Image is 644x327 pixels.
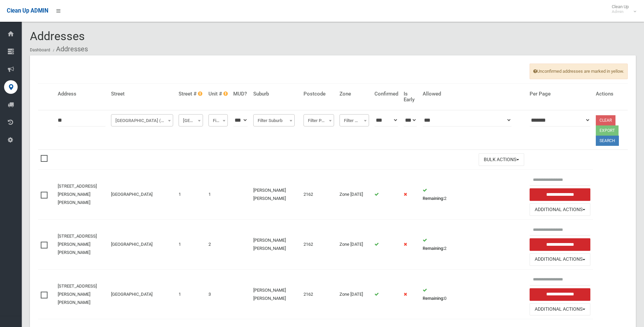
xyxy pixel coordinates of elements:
[301,170,337,220] td: 2162
[30,48,50,52] a: Dashboard
[251,170,301,220] td: [PERSON_NAME] [PERSON_NAME]
[423,91,524,97] h4: Allowed
[341,116,367,125] span: Filter Zone
[208,91,228,97] h4: Unit #
[30,29,85,43] span: Addresses
[111,114,173,126] span: Parkham Street (CHESTER HILL)
[305,116,332,125] span: Filter Postcode
[206,220,231,270] td: 2
[108,220,176,270] td: [GEOGRAPHIC_DATA]
[206,269,231,319] td: 3
[253,91,298,97] h4: Suburb
[251,269,301,319] td: [PERSON_NAME] [PERSON_NAME]
[303,91,334,97] h4: Postcode
[530,253,590,266] button: Additional Actions
[596,91,625,97] h4: Actions
[337,269,372,319] td: Zone [DATE]
[176,269,206,319] td: 1
[596,136,619,146] button: Search
[530,64,628,79] span: Unconfirmed addresses are marked in yellow.
[596,125,619,136] button: Export
[206,170,231,220] td: 1
[253,114,295,126] span: Filter Suburb
[108,269,176,319] td: [GEOGRAPHIC_DATA]
[404,91,417,102] h4: Is Early
[176,220,206,270] td: 1
[420,269,527,319] td: 0
[596,115,615,125] a: Clear
[58,234,97,255] a: [STREET_ADDRESS][PERSON_NAME][PERSON_NAME]
[58,91,106,97] h4: Address
[113,116,171,125] span: Parkham Street (CHESTER HILL)
[179,114,203,126] span: Filter Street #
[423,296,444,301] strong: Remaining:
[608,4,636,14] span: Clean Up
[301,220,337,270] td: 2162
[423,196,444,201] strong: Remaining:
[180,116,201,125] span: Filter Street #
[111,91,173,97] h4: Street
[303,114,334,126] span: Filter Postcode
[374,91,398,97] h4: Confirmed
[530,91,590,97] h4: Per Page
[7,7,48,14] span: Clean Up ADMIN
[58,184,97,205] a: [STREET_ADDRESS][PERSON_NAME][PERSON_NAME]
[530,203,590,216] button: Additional Actions
[339,91,369,97] h4: Zone
[301,269,337,319] td: 2162
[176,170,206,220] td: 1
[208,114,228,126] span: Filter Unit #
[51,43,88,55] li: Addresses
[423,246,444,251] strong: Remaining:
[337,170,372,220] td: Zone [DATE]
[339,114,369,126] span: Filter Zone
[420,220,527,270] td: 2
[179,91,203,97] h4: Street #
[337,220,372,270] td: Zone [DATE]
[251,220,301,270] td: [PERSON_NAME] [PERSON_NAME]
[420,170,527,220] td: 2
[108,170,176,220] td: [GEOGRAPHIC_DATA]
[255,116,293,125] span: Filter Suburb
[479,153,524,166] button: Bulk Actions
[58,283,97,305] a: [STREET_ADDRESS][PERSON_NAME][PERSON_NAME]
[210,116,226,125] span: Filter Unit #
[530,303,590,316] button: Additional Actions
[233,91,248,97] h4: MUD?
[612,9,629,14] small: Admin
